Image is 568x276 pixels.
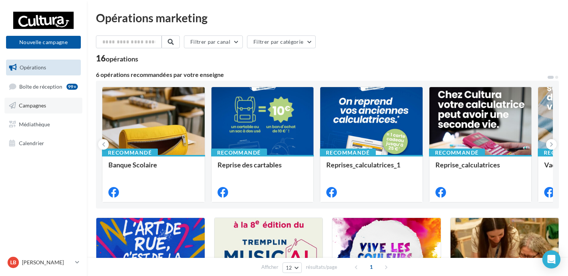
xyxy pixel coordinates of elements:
[5,60,82,75] a: Opérations
[20,64,46,71] span: Opérations
[19,121,50,127] span: Médiathèque
[5,135,82,151] a: Calendrier
[542,250,560,268] div: Open Intercom Messenger
[19,140,44,146] span: Calendrier
[19,83,62,89] span: Boîte de réception
[365,261,377,273] span: 1
[5,98,82,113] a: Campagnes
[5,117,82,132] a: Médiathèque
[184,35,243,48] button: Filtrer par canal
[435,161,500,169] span: Reprise_calculatrices
[6,36,81,49] button: Nouvelle campagne
[106,55,138,62] div: opérations
[247,35,316,48] button: Filtrer par catégorie
[282,262,302,273] button: 12
[96,12,559,23] div: Opérations marketing
[218,161,282,169] span: Reprise des cartables
[66,84,78,90] div: 99+
[320,149,376,157] div: Recommandé
[108,161,157,169] span: Banque Scolaire
[261,264,278,271] span: Afficher
[429,149,485,157] div: Recommandé
[326,161,400,169] span: Reprises_calculatrices_1
[19,102,46,109] span: Campagnes
[96,72,547,78] div: 6 opérations recommandées par votre enseigne
[286,265,292,271] span: 12
[10,259,16,266] span: LB
[211,149,267,157] div: Recommandé
[6,255,81,270] a: LB [PERSON_NAME]
[96,54,138,63] div: 16
[5,78,82,95] a: Boîte de réception99+
[22,259,72,266] p: [PERSON_NAME]
[306,264,337,271] span: résultats/page
[102,149,158,157] div: Recommandé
